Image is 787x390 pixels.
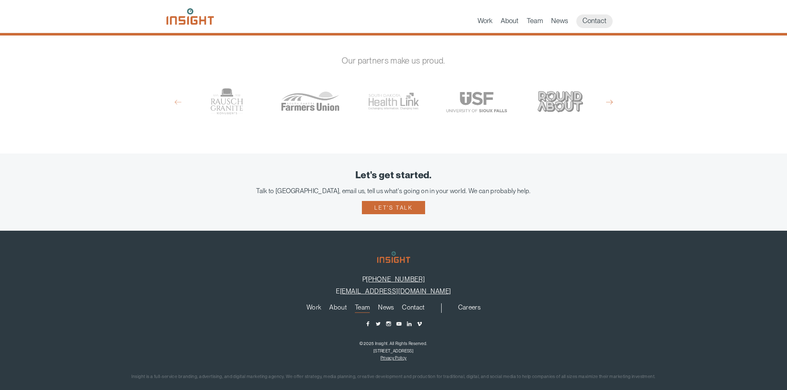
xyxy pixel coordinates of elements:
[478,14,621,28] nav: primary navigation menu
[385,321,392,327] a: Instagram
[402,304,424,313] a: Contact
[377,251,410,263] img: Insight Marketing Design
[329,304,347,313] a: About
[406,321,412,327] a: LinkedIn
[378,355,409,360] nav: copyright navigation menu
[416,321,423,327] a: Vimeo
[12,340,775,355] p: ©2025 Insight. All Rights Reserved. [STREET_ADDRESS]
[523,76,598,127] div: RoundAbout [GEOGRAPHIC_DATA]
[551,17,568,28] a: News
[355,304,370,313] a: Team
[527,17,543,28] a: Team
[12,373,775,381] p: Insight is a full-service branding, advertising, and digital marketing agency. We offer strategy,...
[12,287,775,295] p: E
[12,187,775,195] div: Talk to [GEOGRAPHIC_DATA], email us, tell us what's going on in your world. We can probably help.
[302,303,442,313] nav: primary navigation menu
[340,287,451,295] a: [EMAIL_ADDRESS][DOMAIN_NAME]
[12,170,775,181] div: Let's get started.
[273,76,348,127] div: [US_STATE] Farmers Union
[606,98,613,106] button: Next
[189,76,264,127] div: [PERSON_NAME] Granite
[166,8,214,25] img: Insight Marketing Design
[356,76,431,127] div: [US_STATE] Health Link
[576,14,613,28] a: Contact
[362,201,425,214] a: Let's talk
[458,304,480,313] a: Careers
[396,321,402,327] a: YouTube
[175,98,181,106] button: Previous
[12,275,775,283] p: P
[366,275,425,283] a: [PHONE_NUMBER]
[375,321,381,327] a: Twitter
[378,304,394,313] a: News
[440,76,515,127] div: [GEOGRAPHIC_DATA]
[501,17,518,28] a: About
[478,17,492,28] a: Work
[365,321,371,327] a: Facebook
[454,303,485,313] nav: secondary navigation menu
[166,56,621,65] h2: Our partners make us proud.
[307,304,321,313] a: Work
[380,355,407,360] a: Privacy Policy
